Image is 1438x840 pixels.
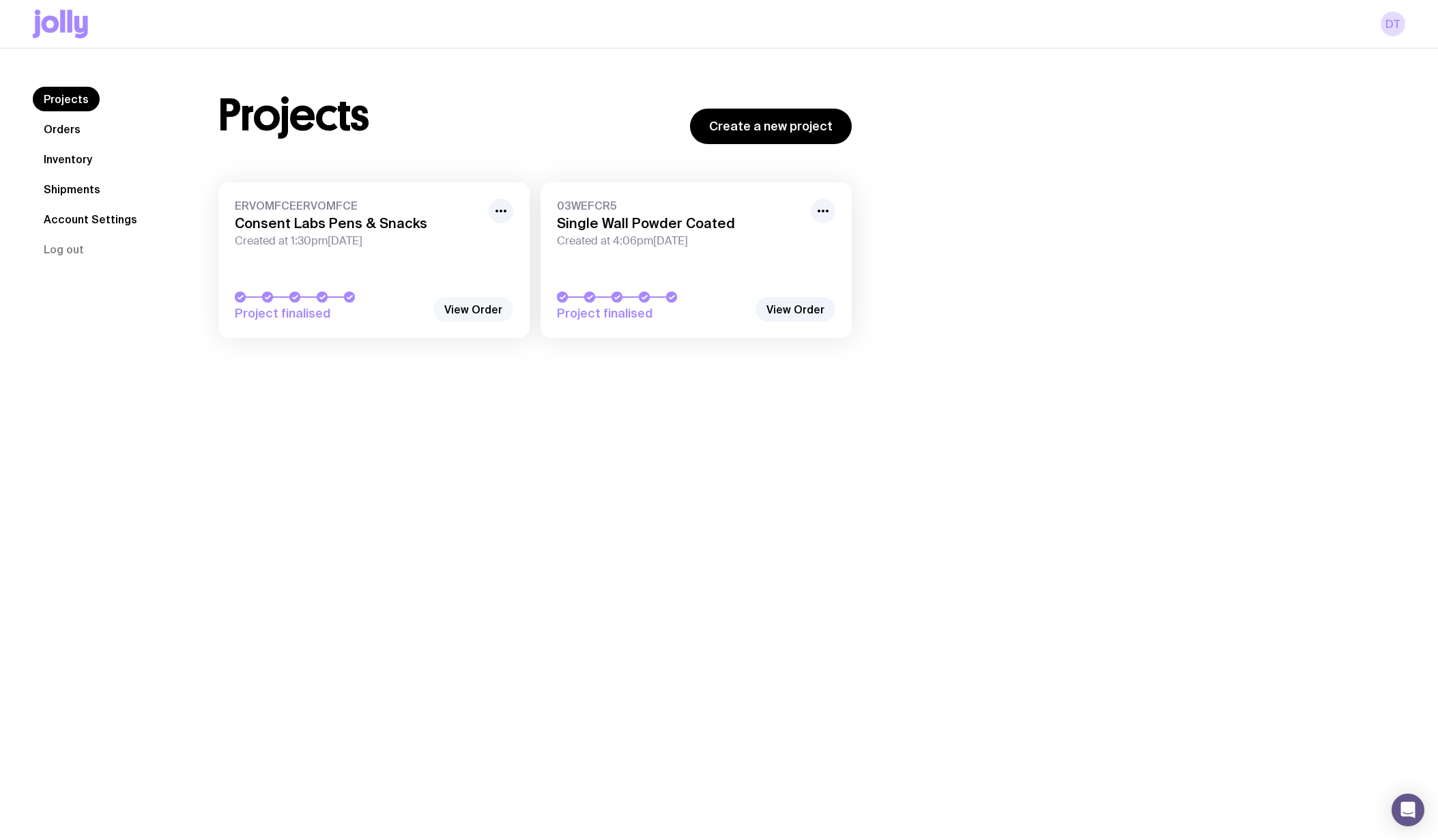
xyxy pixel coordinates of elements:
a: Create a new project [690,109,852,144]
h1: Projects [218,94,369,137]
a: DT [1381,12,1405,36]
a: Projects [33,87,100,111]
a: 03WEFCR5Single Wall Powder CoatedCreated at 4:06pm[DATE]Project finalised [541,182,852,338]
span: Created at 4:06pm[DATE] [557,234,803,248]
a: Account Settings [33,207,148,232]
a: View Order [433,297,513,322]
span: Project finalised [235,305,426,322]
button: Log out [33,237,95,262]
a: ERVOMFCEERVOMFCEConsent Labs Pens & SnacksCreated at 1:30pm[DATE]Project finalised [218,182,530,338]
span: ERVOMFCEERVOMFCE [235,199,480,212]
h3: Consent Labs Pens & Snacks [235,215,480,232]
span: Created at 1:30pm[DATE] [235,234,480,248]
a: Inventory [33,147,103,171]
span: Project finalised [557,305,748,322]
span: 03WEFCR5 [557,199,803,212]
h3: Single Wall Powder Coated [557,215,803,232]
div: Open Intercom Messenger [1392,794,1424,826]
a: View Order [756,297,835,322]
a: Shipments [33,177,111,201]
a: Orders [33,117,91,141]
